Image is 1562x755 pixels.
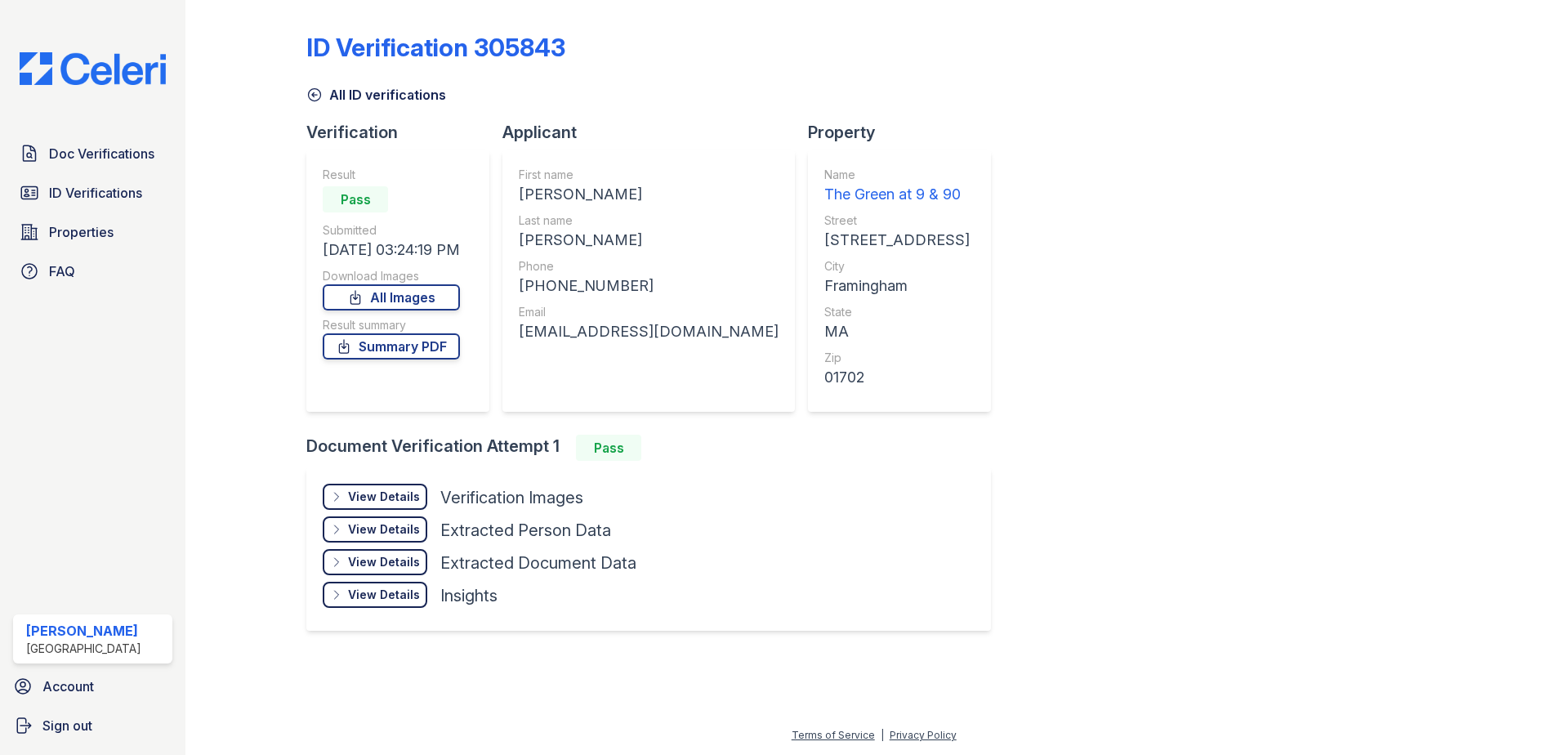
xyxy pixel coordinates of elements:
div: Result summary [323,317,460,333]
div: Pass [323,186,388,212]
a: Sign out [7,709,179,742]
div: View Details [348,554,420,570]
div: 01702 [824,366,970,389]
div: Name [824,167,970,183]
div: State [824,304,970,320]
span: Sign out [42,716,92,735]
div: [EMAIL_ADDRESS][DOMAIN_NAME] [519,320,779,343]
a: Privacy Policy [890,729,957,741]
a: FAQ [13,255,172,288]
div: Insights [440,584,498,607]
span: FAQ [49,261,75,281]
div: [DATE] 03:24:19 PM [323,239,460,261]
div: ID Verification 305843 [306,33,565,62]
div: Pass [576,435,641,461]
div: Result [323,167,460,183]
a: Name The Green at 9 & 90 [824,167,970,206]
div: Zip [824,350,970,366]
div: [PERSON_NAME] [519,229,779,252]
div: City [824,258,970,275]
a: All ID verifications [306,85,446,105]
div: Extracted Person Data [440,519,611,542]
a: Doc Verifications [13,137,172,170]
div: Property [808,121,1004,144]
div: The Green at 9 & 90 [824,183,970,206]
div: Verification [306,121,502,144]
div: [PERSON_NAME] [519,183,779,206]
div: First name [519,167,779,183]
div: Last name [519,212,779,229]
a: Account [7,670,179,703]
div: [PERSON_NAME] [26,621,141,641]
span: ID Verifications [49,183,142,203]
div: Extracted Document Data [440,552,636,574]
div: Applicant [502,121,808,144]
div: View Details [348,521,420,538]
div: [PHONE_NUMBER] [519,275,779,297]
div: Framingham [824,275,970,297]
div: Phone [519,258,779,275]
a: Properties [13,216,172,248]
div: | [881,729,884,741]
div: [GEOGRAPHIC_DATA] [26,641,141,657]
div: Document Verification Attempt 1 [306,435,1004,461]
span: Doc Verifications [49,144,154,163]
a: Summary PDF [323,333,460,360]
div: MA [824,320,970,343]
div: View Details [348,587,420,603]
div: Submitted [323,222,460,239]
span: Account [42,677,94,696]
div: Download Images [323,268,460,284]
div: View Details [348,489,420,505]
div: Street [824,212,970,229]
span: Properties [49,222,114,242]
div: Verification Images [440,486,583,509]
div: Email [519,304,779,320]
div: [STREET_ADDRESS] [824,229,970,252]
img: CE_Logo_Blue-a8612792a0a2168367f1c8372b55b34899dd931a85d93a1a3d3e32e68fde9ad4.png [7,52,179,85]
a: ID Verifications [13,176,172,209]
a: Terms of Service [792,729,875,741]
a: All Images [323,284,460,310]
